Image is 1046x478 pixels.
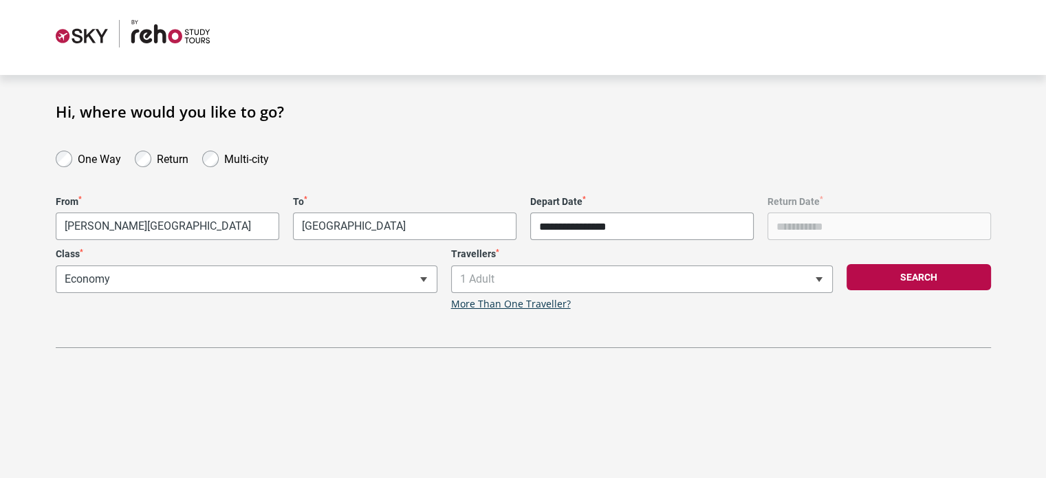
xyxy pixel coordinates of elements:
label: Multi-city [224,149,269,166]
label: Return [157,149,188,166]
label: Depart Date [530,196,754,208]
label: Class [56,248,437,260]
span: Paris, France [56,213,279,240]
span: 1 Adult [451,265,833,293]
span: 1 Adult [452,266,832,292]
h1: Hi, where would you like to go? [56,102,991,120]
label: Travellers [451,248,833,260]
label: One Way [78,149,121,166]
label: To [293,196,516,208]
label: From [56,196,279,208]
span: Melbourne, Australia [293,213,516,240]
span: Melbourne, Australia [294,213,516,239]
a: More Than One Traveller? [451,298,571,310]
span: Paris, France [56,213,279,239]
span: Economy [56,266,437,292]
span: Economy [56,265,437,293]
button: Search [847,264,991,290]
